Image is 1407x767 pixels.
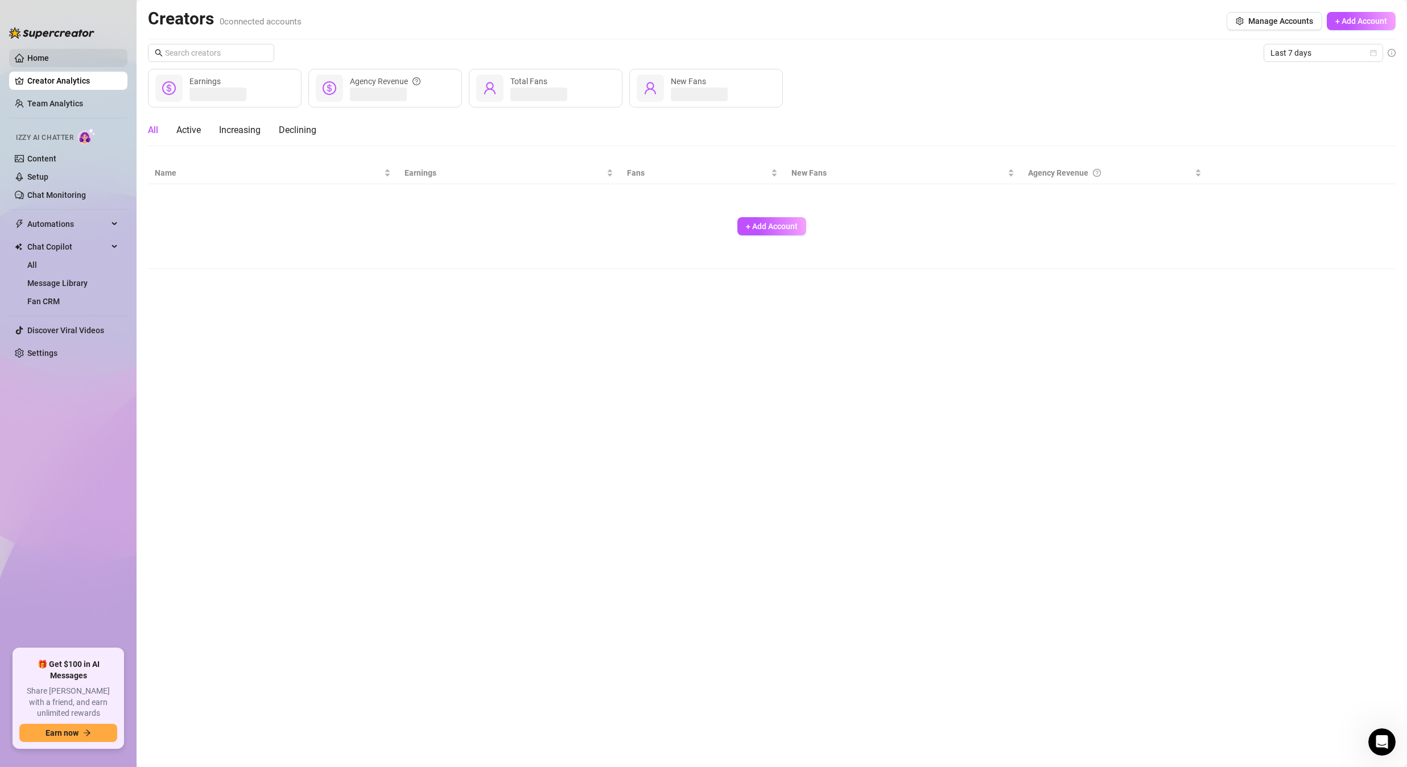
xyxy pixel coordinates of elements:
[483,81,497,95] span: user
[510,77,547,86] span: Total Fans
[27,99,83,108] a: Team Analytics
[1327,12,1396,30] button: + Add Account
[1028,167,1193,179] div: Agency Revenue
[19,686,117,719] span: Share [PERSON_NAME] with a friend, and earn unlimited rewards
[620,162,785,184] th: Fans
[220,16,302,27] span: 0 connected accounts
[1388,49,1396,57] span: info-circle
[398,162,620,184] th: Earnings
[27,154,56,163] a: Content
[78,128,96,144] img: AI Chatter
[1227,12,1322,30] button: Manage Accounts
[671,77,706,86] span: New Fans
[27,72,118,90] a: Creator Analytics
[27,279,88,288] a: Message Library
[1368,728,1396,756] iframe: Intercom live chat
[412,75,420,88] span: question-circle
[148,162,398,184] th: Name
[27,297,60,306] a: Fan CRM
[155,167,382,179] span: Name
[19,659,117,681] span: 🎁 Get $100 in AI Messages
[279,123,316,137] div: Declining
[746,222,798,231] span: + Add Account
[1335,16,1387,26] span: + Add Account
[189,77,221,86] span: Earnings
[27,53,49,63] a: Home
[16,132,73,143] span: Izzy AI Chatter
[323,81,336,95] span: dollar-circle
[219,123,261,137] div: Increasing
[27,326,104,335] a: Discover Viral Videos
[27,190,86,200] a: Chat Monitoring
[27,215,108,233] span: Automations
[148,8,302,30] h2: Creators
[737,217,806,235] button: + Add Account
[627,167,769,179] span: Fans
[1236,17,1244,25] span: setting
[1370,49,1377,56] span: calendar
[19,724,117,742] button: Earn nowarrow-right
[27,172,48,181] a: Setup
[83,729,91,737] span: arrow-right
[176,123,201,137] div: Active
[350,75,420,88] div: Agency Revenue
[791,167,1005,179] span: New Fans
[643,81,657,95] span: user
[1093,167,1101,179] span: question-circle
[27,260,37,270] a: All
[155,49,163,57] span: search
[162,81,176,95] span: dollar-circle
[9,27,94,39] img: logo-BBDzfeDw.svg
[27,349,57,358] a: Settings
[785,162,1021,184] th: New Fans
[15,243,22,251] img: Chat Copilot
[1270,44,1376,61] span: Last 7 days
[1248,16,1313,26] span: Manage Accounts
[46,728,79,737] span: Earn now
[148,123,158,137] div: All
[405,167,604,179] span: Earnings
[165,47,258,59] input: Search creators
[27,238,108,256] span: Chat Copilot
[15,219,24,229] span: thunderbolt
